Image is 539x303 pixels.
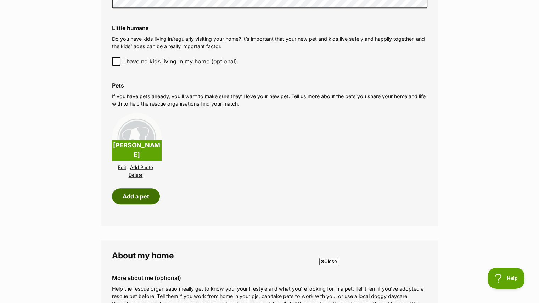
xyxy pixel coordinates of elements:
[319,258,338,265] span: Close
[112,25,427,31] label: Little humans
[112,188,160,204] button: Add a pet
[112,35,427,50] p: Do you have kids living in/regularly visiting your home? It’s important that your new pet and kid...
[112,251,427,260] legend: About my home
[112,113,162,163] img: Lucy
[130,165,153,170] a: Add Photo
[488,268,525,289] iframe: Help Scout Beacon - Open
[98,268,442,299] iframe: Advertisement
[112,92,427,108] p: If you have pets already, you’ll want to make sure they’ll love your new pet. Tell us more about ...
[112,140,162,161] p: [PERSON_NAME]
[118,165,126,170] a: Edit
[129,173,143,178] a: Delete
[123,57,237,66] span: I have no kids living in my home (optional)
[112,82,427,89] label: Pets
